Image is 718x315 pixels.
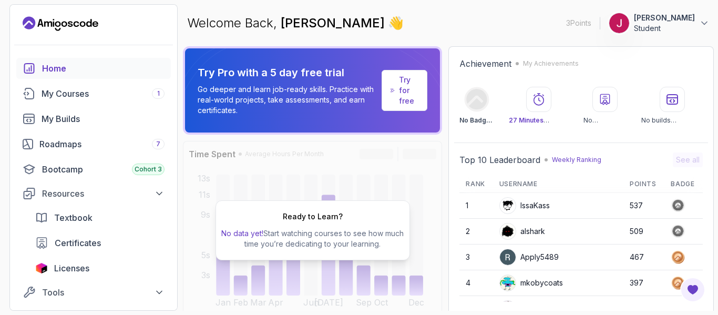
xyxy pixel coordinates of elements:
[583,116,627,125] p: No certificates
[664,176,703,193] th: Badge
[499,223,545,240] div: alshark
[623,176,664,193] th: Points
[42,163,165,176] div: Bootcamp
[523,59,579,68] p: My Achievements
[499,249,559,266] div: Apply5489
[39,138,165,150] div: Roadmaps
[459,57,511,70] h2: Achievement
[187,15,404,32] p: Welcome Back,
[459,193,493,219] td: 1
[509,116,569,125] p: Watched
[459,154,540,166] h2: Top 10 Leaderboard
[54,211,93,224] span: Textbook
[623,193,664,219] td: 537
[388,15,404,32] span: 👋
[399,75,418,106] a: Try for free
[459,270,493,296] td: 4
[641,116,703,125] p: No builds completed
[198,84,377,116] p: Go deeper and learn job-ready skills. Practice with real-world projects, take assessments, and ea...
[16,159,171,180] a: bootcamp
[283,211,343,222] h2: Ready to Learn?
[500,223,516,239] img: user profile image
[220,228,405,249] p: Start watching courses to see how much time you’re dedicating to your learning.
[459,176,493,193] th: Rank
[499,197,550,214] div: IssaKass
[623,245,664,270] td: 467
[634,23,695,34] p: Student
[16,283,171,302] button: Tools
[459,245,493,270] td: 3
[156,140,160,148] span: 7
[16,108,171,129] a: builds
[16,58,171,79] a: home
[157,89,160,98] span: 1
[135,165,162,174] span: Cohort 3
[623,219,664,245] td: 509
[29,258,171,279] a: licenses
[459,219,493,245] td: 2
[500,275,516,291] img: default monster avatar
[609,13,629,33] img: user profile image
[16,134,171,155] a: roadmaps
[221,229,263,238] span: No data yet!
[35,263,48,273] img: jetbrains icon
[459,116,494,125] p: No Badge :(
[42,62,165,75] div: Home
[198,65,377,80] p: Try Pro with a 5 day free trial
[499,275,563,291] div: mkobycoats
[29,207,171,228] a: textbook
[509,116,549,124] span: 27 Minutes
[493,176,623,193] th: Username
[281,15,388,31] span: [PERSON_NAME]
[500,198,516,214] img: user profile image
[500,249,516,265] img: user profile image
[54,262,89,275] span: Licenses
[623,270,664,296] td: 397
[23,15,98,32] a: Landing page
[634,13,695,23] p: [PERSON_NAME]
[42,286,165,299] div: Tools
[29,232,171,253] a: certificates
[552,156,601,164] p: Weekly Ranking
[42,87,165,100] div: My Courses
[673,153,703,167] button: See all
[42,113,165,125] div: My Builds
[680,277,705,302] button: Open Feedback Button
[55,237,101,249] span: Certificates
[16,83,171,104] a: courses
[609,13,710,34] button: user profile image[PERSON_NAME]Student
[566,18,591,28] p: 3 Points
[16,184,171,203] button: Resources
[382,70,427,111] a: Try for free
[42,187,165,200] div: Resources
